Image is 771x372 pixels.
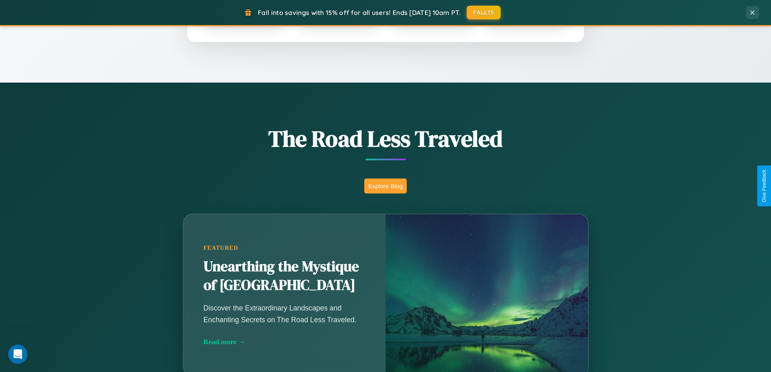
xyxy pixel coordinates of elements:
div: Give Feedback [761,170,767,202]
span: Fall into savings with 15% off for all users! Ends [DATE] 10am PT. [258,9,461,17]
div: Read more → [204,338,365,346]
p: Discover the Extraordinary Landscapes and Enchanting Secrets on The Road Less Traveled. [204,302,365,325]
div: Featured [204,244,365,251]
iframe: Intercom live chat [8,344,28,364]
h1: The Road Less Traveled [143,123,629,154]
button: FALL15 [467,6,501,19]
button: Explore Blog [364,179,407,193]
h2: Unearthing the Mystique of [GEOGRAPHIC_DATA] [204,257,365,295]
